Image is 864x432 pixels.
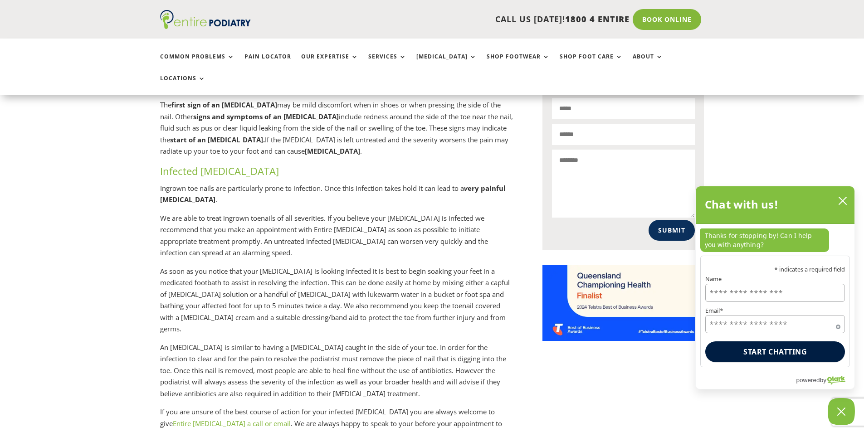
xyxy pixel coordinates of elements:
[301,53,358,73] a: Our Expertise
[633,53,663,73] a: About
[193,112,339,121] strong: signs and symptoms of an [MEDICAL_DATA]
[368,53,406,73] a: Services
[796,374,820,386] span: powered
[160,75,205,95] a: Locations
[705,195,779,214] h2: Chat with us!
[705,276,845,282] label: Name
[705,284,845,302] input: Name
[835,194,850,208] button: close chatbox
[565,14,630,24] span: 1800 4 ENTIRE
[649,220,695,241] button: Submit
[700,228,829,252] p: Thanks for stopping by! Can I help you with anything?
[160,99,513,164] p: The may be mild discomfort when in shoes or when pressing the side of the nail. Other include red...
[705,267,845,272] p: * indicates a required field
[796,372,854,389] a: Powered by Olark
[286,14,630,25] p: CALL US [DATE]!
[836,323,840,327] span: Required field
[416,53,477,73] a: [MEDICAL_DATA]
[160,164,513,183] h3: Infected [MEDICAL_DATA]
[160,266,513,342] p: As soon as you notice that your [MEDICAL_DATA] is looking infected it is best to begin soaking yo...
[160,22,251,31] a: Entire Podiatry
[695,186,855,389] div: olark chatbox
[171,100,277,109] strong: first sign of an [MEDICAL_DATA]
[160,342,513,407] p: An [MEDICAL_DATA] is similar to having a [MEDICAL_DATA] caught in the side of your toe. In order ...
[160,213,513,266] p: We are able to treat ingrown toenails of all severities. If you believe your [MEDICAL_DATA] is in...
[696,224,854,256] div: chat
[464,184,468,193] em: v
[705,308,845,314] label: Email*
[828,398,855,425] button: Close Chatbox
[542,334,704,343] a: Telstra Business Awards QLD State Finalist - Championing Health Category
[160,53,234,73] a: Common Problems
[820,374,826,386] span: by
[305,146,360,155] strong: [MEDICAL_DATA]
[487,53,550,73] a: Shop Footwear
[160,183,513,213] p: Ingrown toe nails are particularly prone to infection. Once this infection takes hold it can lead...
[542,265,704,341] img: Telstra Business Awards QLD State Finalist - Championing Health Category
[244,53,291,73] a: Pain Locator
[170,135,265,144] strong: start of an [MEDICAL_DATA].
[705,315,845,333] input: Email
[173,419,291,428] a: Entire [MEDICAL_DATA] a call or email
[633,9,701,30] a: Book Online
[560,53,623,73] a: Shop Foot Care
[160,10,251,29] img: logo (1)
[705,341,845,362] button: Start chatting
